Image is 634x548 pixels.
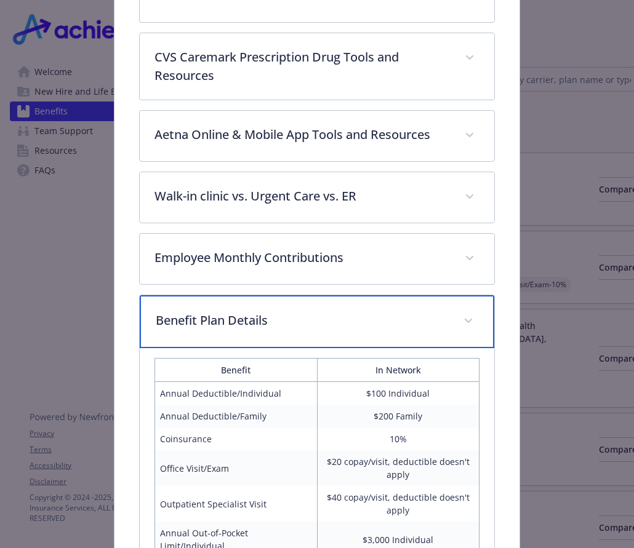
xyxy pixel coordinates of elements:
[155,450,317,486] td: Office Visit/Exam
[154,125,449,144] p: Aetna Online & Mobile App Tools and Resources
[140,111,494,161] div: Aetna Online & Mobile App Tools and Resources
[154,187,449,205] p: Walk-in clinic vs. Urgent Care vs. ER
[140,234,494,284] div: Employee Monthly Contributions
[317,382,479,405] td: $100 Individual
[154,248,449,267] p: Employee Monthly Contributions
[154,48,449,85] p: CVS Caremark Prescription Drug Tools and Resources
[140,33,494,100] div: CVS Caremark Prescription Drug Tools and Resources
[317,427,479,450] td: 10%
[317,450,479,486] td: $20 copay/visit, deductible doesn't apply
[317,405,479,427] td: $200 Family
[155,486,317,522] td: Outpatient Specialist Visit
[155,382,317,405] td: Annual Deductible/Individual
[317,486,479,522] td: $40 copay/visit, deductible doesn't apply
[155,405,317,427] td: Annual Deductible/Family
[140,295,494,348] div: Benefit Plan Details
[155,359,317,382] th: Benefit
[156,311,448,330] p: Benefit Plan Details
[155,427,317,450] td: Coinsurance
[317,359,479,382] th: In Network
[140,172,494,223] div: Walk-in clinic vs. Urgent Care vs. ER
